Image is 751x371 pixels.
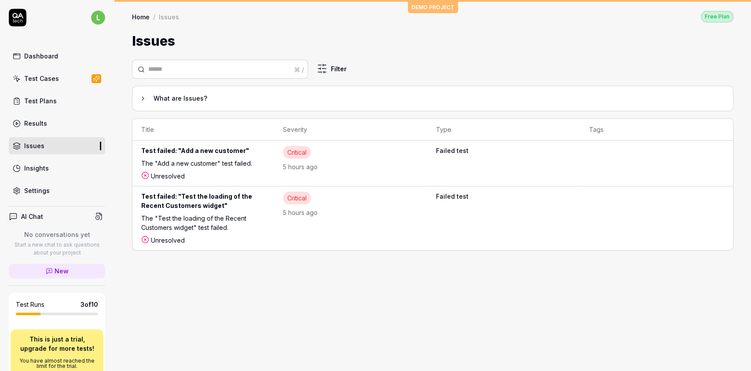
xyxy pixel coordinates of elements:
button: l [91,9,105,26]
button: What are Issues? [139,93,719,104]
th: Title [132,119,274,141]
a: Dashboard [9,47,105,65]
a: Test Cases [9,70,105,87]
th: Severity [274,119,427,141]
p: Start a new chat to ask questions about your project [9,241,105,257]
button: Filter [311,60,352,77]
h4: AI Chat [21,212,43,221]
div: Issues [24,141,44,150]
span: l [91,11,105,25]
div: Insights [24,164,49,173]
div: Settings [24,186,50,195]
div: What are Issues? [154,93,719,104]
p: This is just a trial, upgrade for more tests! [16,335,98,353]
span: 3 of 10 [81,300,98,309]
h1: Issues [132,31,175,51]
time: 5 hours ago [283,209,318,216]
div: ⌘ / [294,65,304,74]
div: Unresolved [141,236,265,245]
b: Failed test [436,146,571,155]
a: Home [132,12,150,21]
div: Results [24,119,47,128]
a: Issues [9,137,105,154]
div: Dashboard [24,51,58,61]
div: Issues [159,12,179,21]
p: No conversations yet [9,230,105,239]
span: New [55,266,69,276]
div: Test Cases [24,74,59,83]
b: Failed test [436,192,571,201]
button: Free Plan [701,11,733,22]
div: Test failed: "Add a new customer" [141,146,265,159]
time: 5 hours ago [283,163,318,171]
h5: Test Runs [16,301,44,309]
div: Test Plans [24,96,57,105]
div: Test failed: "Test the loading of the Recent Customers widget" [141,192,265,214]
p: You have almost reached the limit for the trial. [16,358,98,369]
a: Settings [9,182,105,199]
a: Results [9,115,105,132]
th: Type [427,119,580,141]
a: Insights [9,160,105,177]
div: / [153,12,155,21]
div: The "Test the loading of the Recent Customers widget" test failed. [141,214,265,236]
div: Critical [283,192,311,204]
div: Unresolved [141,171,265,181]
a: New [9,264,105,278]
div: Critical [283,146,311,159]
a: Test Plans [9,92,105,109]
th: Tags [580,119,733,141]
div: The "Add a new customer" test failed. [141,159,265,171]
